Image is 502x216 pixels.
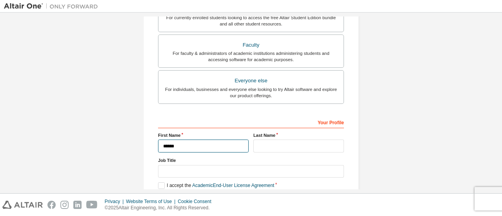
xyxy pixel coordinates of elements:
div: For faculty & administrators of academic institutions administering students and accessing softwa... [163,50,339,63]
img: youtube.svg [86,201,98,209]
img: instagram.svg [60,201,69,209]
img: facebook.svg [47,201,56,209]
div: Faculty [163,40,339,51]
label: Last Name [253,132,344,138]
div: Your Profile [158,116,344,128]
img: Altair One [4,2,102,10]
img: linkedin.svg [73,201,82,209]
a: Academic End-User License Agreement [192,183,274,188]
label: First Name [158,132,249,138]
div: Website Terms of Use [126,198,178,205]
div: Everyone else [163,75,339,86]
img: altair_logo.svg [2,201,43,209]
label: Job Title [158,157,344,163]
div: For currently enrolled students looking to access the free Altair Student Edition bundle and all ... [163,15,339,27]
p: © 2025 Altair Engineering, Inc. All Rights Reserved. [105,205,216,211]
div: Privacy [105,198,126,205]
div: Cookie Consent [178,198,216,205]
label: I accept the [158,182,274,189]
div: For individuals, businesses and everyone else looking to try Altair software and explore our prod... [163,86,339,99]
